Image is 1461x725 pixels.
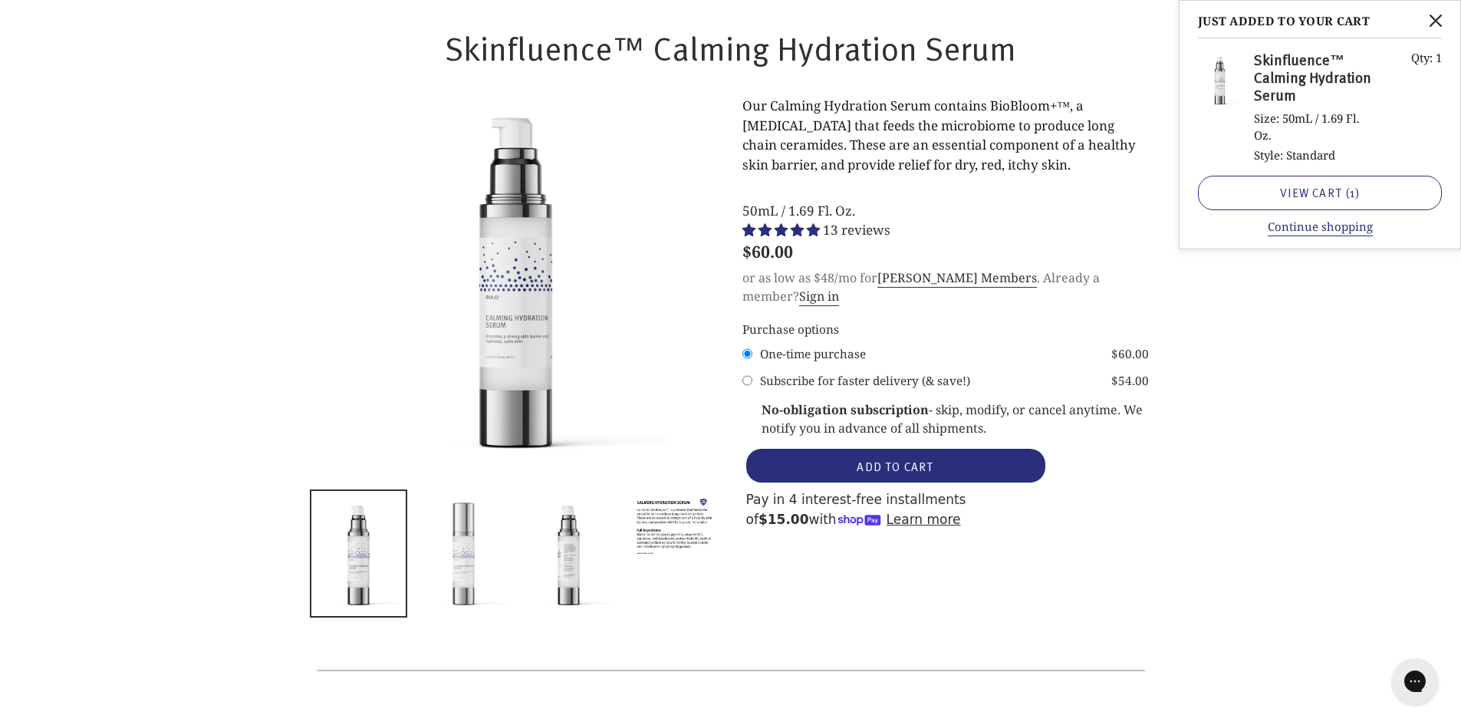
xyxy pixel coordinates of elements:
li: Style: Standard [1254,147,1373,164]
div: Page 1 [742,96,1149,174]
span: ADD TO CART [857,458,933,474]
legend: Purchase options [742,321,839,338]
button: Continue shopping [1268,218,1373,237]
h1: Skinfluence™ Calming Hydration Serum [313,28,1149,68]
p: 50mL / 1.69 Fl. Oz. [742,201,1149,221]
p: - skip, modify, or cancel anytime. We notify you in advance of all shipments. [762,400,1145,437]
img: Load image into Gallery viewer, Skinfluence™ Calming Hydration Serum - Rulo™ Skin [311,491,406,616]
a: Sign in [799,288,839,306]
div: $60.00 [742,239,793,264]
input: One-time purchase [742,342,752,365]
button: ADD TO CART [746,449,1045,483]
ul: Product details [1254,106,1373,163]
h2: Just added to your cart [1198,8,1419,34]
h3: Skinfluence™ Calming Hydration Serum [1254,51,1373,103]
span: Our Calming Hydration Serum contains BioBloom+™, a [MEDICAL_DATA] that feeds the microbiome to pr... [742,97,1136,173]
span: Subscribe for faster delivery (& save!) [760,372,970,390]
iframe: Gorgias live chat messenger [1384,653,1446,710]
img: Load image into Gallery viewer, Skinfluence™ Calming Hydration Serum - Rulo™ Skin [522,491,616,616]
span: One-time purchase [760,345,866,363]
a: [PERSON_NAME] Members [877,269,1037,288]
img: Load image into Gallery viewer, Skinfluence™ Calming Hydration Serum - Rulo™ Skin [627,491,721,562]
strong: No-obligation subscription [762,401,929,418]
span: 1 [1436,50,1442,65]
span: $54.00 [1111,372,1149,390]
button: Close [1419,3,1453,38]
span: $60.00 [1111,345,1149,363]
span: Qty: [1411,50,1433,65]
a: View cart (1 item) [1198,176,1442,210]
img: Load image into Gallery viewer, Skinfluence™ Calming Hydration Serum - Rulo™ Skin [416,491,511,616]
span: 1 item [1350,184,1355,200]
li: Size: 50mL / 1.69 Fl. Oz. [1254,110,1373,144]
div: or as low as $48/mo for . Already a member? [742,269,1149,305]
span: 5.00 stars [742,221,823,239]
img: Skinfluence™ Calming Hydration Serum - Rulo™ Skin [1198,51,1242,109]
span: 13 reviews [823,221,890,239]
input: Subscribe for faster delivery (& save!) [742,369,752,392]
